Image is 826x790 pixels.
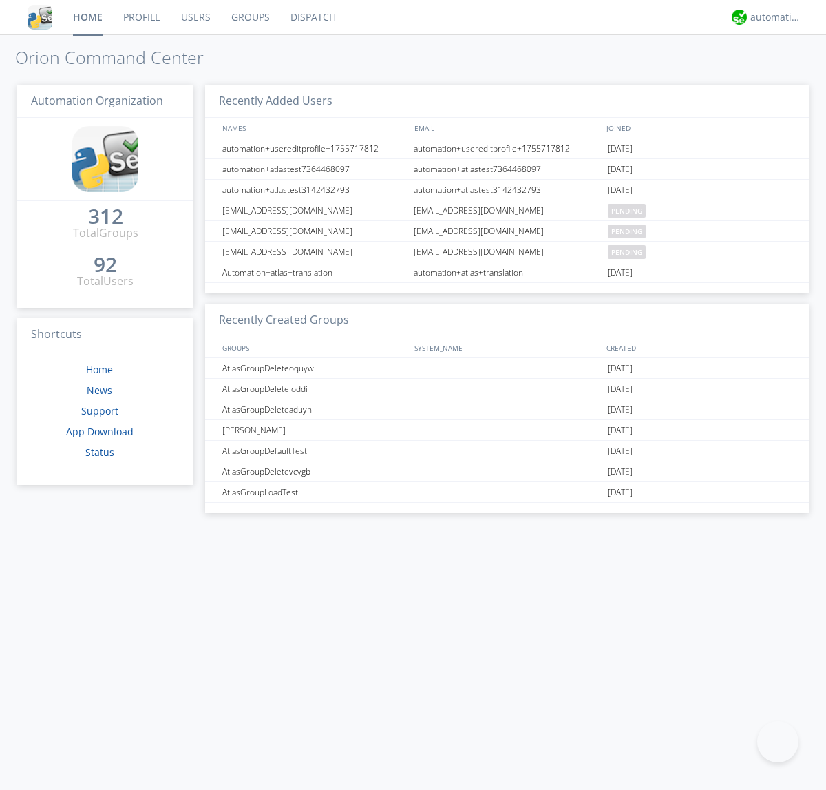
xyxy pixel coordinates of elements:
[219,200,410,220] div: [EMAIL_ADDRESS][DOMAIN_NAME]
[410,180,604,200] div: automation+atlastest3142432793
[603,118,796,138] div: JOINED
[757,721,798,762] iframe: Toggle Customer Support
[205,379,809,399] a: AtlasGroupDeleteloddi[DATE]
[88,209,123,225] a: 312
[205,159,809,180] a: automation+atlastest7364468097automation+atlastest7364468097[DATE]
[88,209,123,223] div: 312
[219,379,410,399] div: AtlasGroupDeleteloddi
[205,180,809,200] a: automation+atlastest3142432793automation+atlastest3142432793[DATE]
[608,245,646,259] span: pending
[205,358,809,379] a: AtlasGroupDeleteoquyw[DATE]
[608,204,646,218] span: pending
[85,446,114,459] a: Status
[219,482,410,502] div: AtlasGroupLoadTest
[72,126,138,192] img: cddb5a64eb264b2086981ab96f4c1ba7
[608,358,633,379] span: [DATE]
[219,337,407,357] div: GROUPS
[73,225,138,241] div: Total Groups
[410,200,604,220] div: [EMAIL_ADDRESS][DOMAIN_NAME]
[608,159,633,180] span: [DATE]
[608,420,633,441] span: [DATE]
[205,420,809,441] a: [PERSON_NAME][DATE]
[608,461,633,482] span: [DATE]
[205,304,809,337] h3: Recently Created Groups
[86,363,113,376] a: Home
[608,482,633,503] span: [DATE]
[410,242,604,262] div: [EMAIL_ADDRESS][DOMAIN_NAME]
[205,399,809,420] a: AtlasGroupDeleteaduyn[DATE]
[66,425,134,438] a: App Download
[608,262,633,283] span: [DATE]
[205,200,809,221] a: [EMAIL_ADDRESS][DOMAIN_NAME][EMAIL_ADDRESS][DOMAIN_NAME]pending
[205,138,809,159] a: automation+usereditprofile+1755717812automation+usereditprofile+1755717812[DATE]
[94,258,117,271] div: 92
[410,262,604,282] div: automation+atlas+translation
[608,379,633,399] span: [DATE]
[205,441,809,461] a: AtlasGroupDefaultTest[DATE]
[205,221,809,242] a: [EMAIL_ADDRESS][DOMAIN_NAME][EMAIL_ADDRESS][DOMAIN_NAME]pending
[17,318,193,352] h3: Shortcuts
[219,358,410,378] div: AtlasGroupDeleteoquyw
[411,118,603,138] div: EMAIL
[205,262,809,283] a: Automation+atlas+translationautomation+atlas+translation[DATE]
[608,225,646,238] span: pending
[219,420,410,440] div: [PERSON_NAME]
[608,399,633,420] span: [DATE]
[219,441,410,461] div: AtlasGroupDefaultTest
[608,180,633,200] span: [DATE]
[219,138,410,158] div: automation+usereditprofile+1755717812
[28,5,52,30] img: cddb5a64eb264b2086981ab96f4c1ba7
[87,384,112,397] a: News
[219,180,410,200] div: automation+atlastest3142432793
[219,461,410,481] div: AtlasGroupDeletevcvgb
[410,159,604,179] div: automation+atlastest7364468097
[603,337,796,357] div: CREATED
[732,10,747,25] img: d2d01cd9b4174d08988066c6d424eccd
[77,273,134,289] div: Total Users
[205,461,809,482] a: AtlasGroupDeletevcvgb[DATE]
[410,138,604,158] div: automation+usereditprofile+1755717812
[219,221,410,241] div: [EMAIL_ADDRESS][DOMAIN_NAME]
[608,441,633,461] span: [DATE]
[205,85,809,118] h3: Recently Added Users
[608,138,633,159] span: [DATE]
[219,242,410,262] div: [EMAIL_ADDRESS][DOMAIN_NAME]
[219,159,410,179] div: automation+atlastest7364468097
[219,262,410,282] div: Automation+atlas+translation
[750,10,802,24] div: automation+atlas
[411,337,603,357] div: SYSTEM_NAME
[219,399,410,419] div: AtlasGroupDeleteaduyn
[81,404,118,417] a: Support
[94,258,117,273] a: 92
[205,242,809,262] a: [EMAIL_ADDRESS][DOMAIN_NAME][EMAIL_ADDRESS][DOMAIN_NAME]pending
[410,221,604,241] div: [EMAIL_ADDRESS][DOMAIN_NAME]
[219,118,407,138] div: NAMES
[31,93,163,108] span: Automation Organization
[205,482,809,503] a: AtlasGroupLoadTest[DATE]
